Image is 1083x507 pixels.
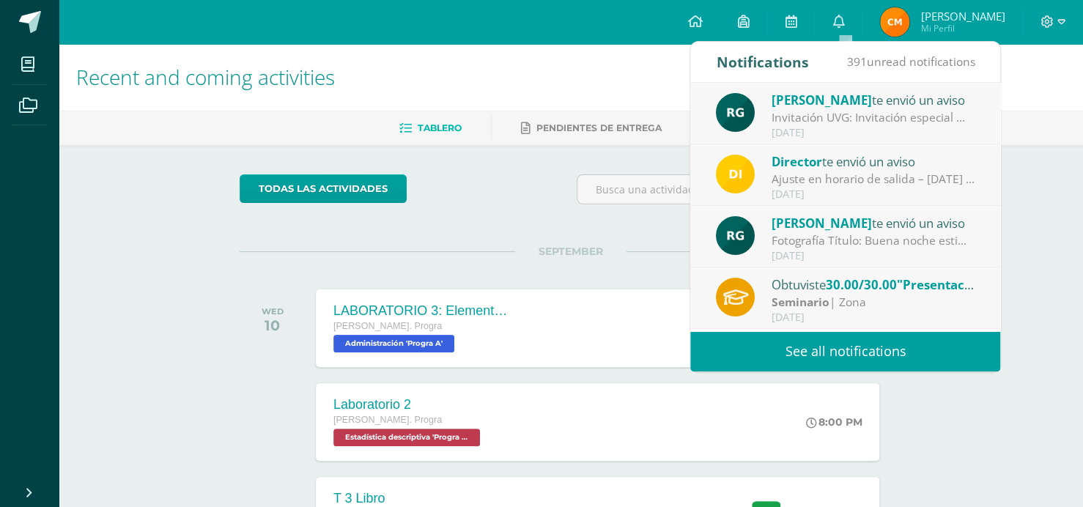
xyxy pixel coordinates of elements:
div: te envió un aviso [772,90,975,109]
input: Busca una actividad próxima aquí... [577,175,902,204]
div: WED [262,306,284,317]
span: [PERSON_NAME] [920,9,1005,23]
img: 5a7fe5a04ae3632bcbf4a2fdf366fc56.png [880,7,909,37]
div: T 3 Libro [333,491,484,506]
div: [DATE] [772,250,975,262]
div: te envió un aviso [772,213,975,232]
span: [PERSON_NAME]. Progra [333,321,442,331]
div: te envió un aviso [772,152,975,171]
span: [PERSON_NAME]. Progra [333,415,442,425]
span: Mi Perfil [920,22,1005,34]
div: Laboratorio 2 [333,397,484,412]
span: "Presentación final" [897,276,1020,293]
div: [DATE] [772,127,975,139]
a: Tablero [399,116,462,140]
span: [PERSON_NAME] [772,92,872,108]
span: Tablero [418,122,462,133]
div: 10 [262,317,284,334]
div: LABORATORIO 3: Elementos del emprenmdimiento. [333,303,509,319]
div: 8:00 PM [805,415,862,429]
span: 391 [846,53,866,70]
div: | Zona [772,294,975,311]
span: unread notifications [846,53,975,70]
span: 30.00/30.00 [826,276,897,293]
span: Director [772,153,822,170]
strong: Seminario [772,294,829,310]
a: Pendientes de entrega [521,116,662,140]
img: 24ef3269677dd7dd963c57b86ff4a022.png [716,216,755,255]
div: Ajuste en horario de salida – 12 de septiembre : Estimados Padres de Familia, Debido a las activi... [772,171,975,188]
div: Obtuviste en [772,275,975,294]
div: Fotografía Título: Buena noche estimados estudiantes, espero que se encuentren bien. Les recuerdo... [772,232,975,249]
span: [PERSON_NAME] [772,215,872,232]
img: f0b35651ae50ff9c693c4cbd3f40c4bb.png [716,155,755,193]
img: 24ef3269677dd7dd963c57b86ff4a022.png [716,93,755,132]
span: Estadística descriptiva 'Progra A' [333,429,480,446]
span: Administración 'Progra A' [333,335,454,352]
span: Pendientes de entrega [536,122,662,133]
span: Recent and coming activities [76,63,335,91]
div: Invitación UVG: Invitación especial ✨ El programa Mujeres en Ingeniería – Virtual de la Universid... [772,109,975,126]
a: todas las Actividades [240,174,407,203]
div: [DATE] [772,311,975,324]
div: Notifications [716,42,808,82]
span: SEPTEMBER [515,245,626,258]
a: See all notifications [690,331,1000,371]
div: [DATE] [772,188,975,201]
